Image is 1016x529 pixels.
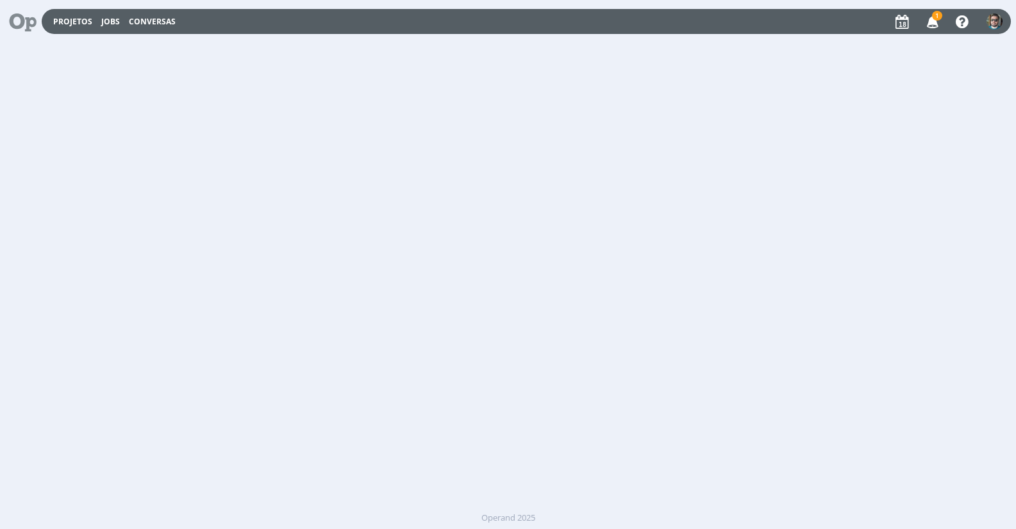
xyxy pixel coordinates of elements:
button: Conversas [125,17,179,27]
span: 1 [932,11,942,21]
a: Projetos [53,16,92,27]
a: Jobs [101,16,120,27]
button: Projetos [49,17,96,27]
img: R [987,13,1003,29]
button: Jobs [97,17,124,27]
button: 1 [919,10,945,33]
button: R [986,10,1003,33]
a: Conversas [129,16,176,27]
